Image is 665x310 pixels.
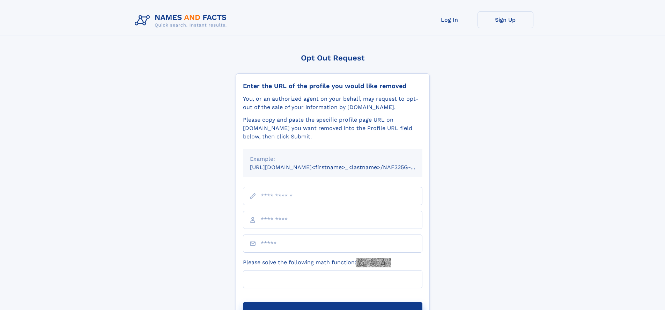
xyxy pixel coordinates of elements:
[250,164,436,171] small: [URL][DOMAIN_NAME]<firstname>_<lastname>/NAF325G-xxxxxxxx
[243,116,422,141] div: Please copy and paste the specific profile page URL on [DOMAIN_NAME] you want removed into the Pr...
[132,11,232,30] img: Logo Names and Facts
[236,53,430,62] div: Opt Out Request
[243,82,422,90] div: Enter the URL of the profile you would like removed
[243,258,391,267] label: Please solve the following math function:
[478,11,533,28] a: Sign Up
[243,95,422,111] div: You, or an authorized agent on your behalf, may request to opt-out of the sale of your informatio...
[250,155,415,163] div: Example:
[422,11,478,28] a: Log In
